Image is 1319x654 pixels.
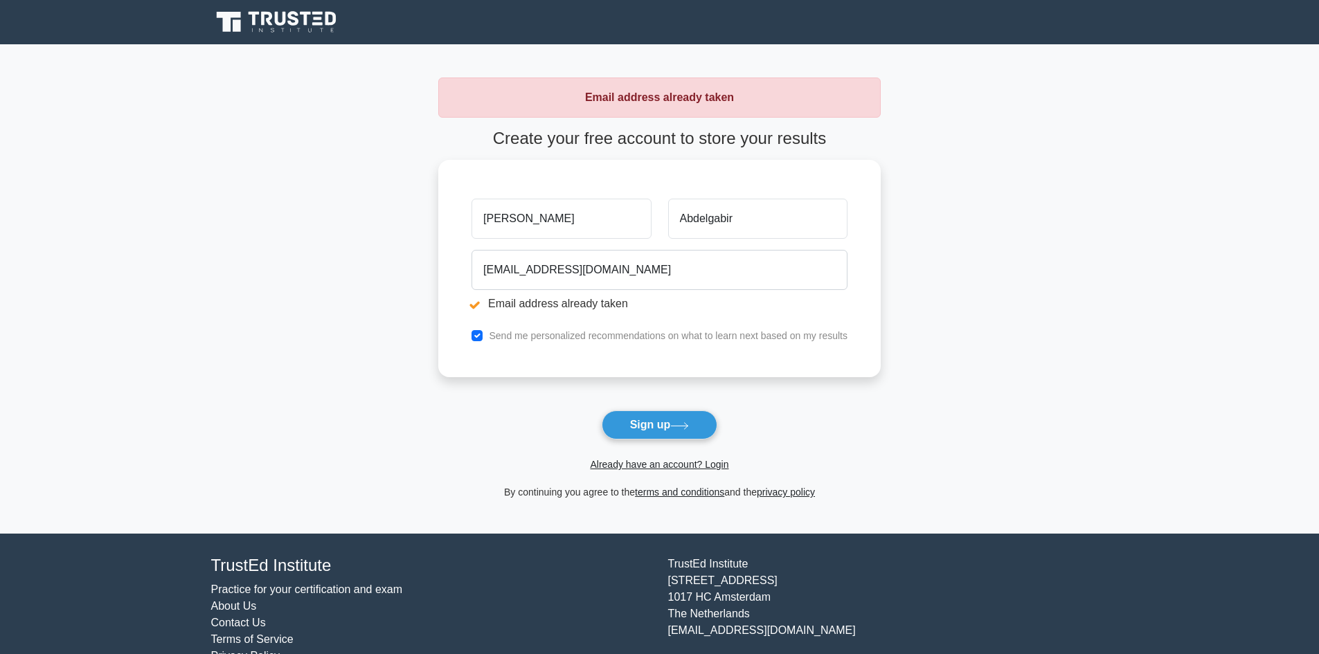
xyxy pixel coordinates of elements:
button: Sign up [602,410,718,439]
h4: Create your free account to store your results [438,129,881,149]
div: By continuing you agree to the and the [430,484,889,500]
input: Last name [668,199,847,239]
input: First name [472,199,651,239]
input: Email [472,250,847,290]
a: terms and conditions [635,487,724,498]
a: privacy policy [757,487,815,498]
strong: Email address already taken [585,91,734,103]
a: About Us [211,600,257,612]
label: Send me personalized recommendations on what to learn next based on my results [489,330,847,341]
li: Email address already taken [472,296,847,312]
a: Practice for your certification and exam [211,583,403,595]
h4: TrustEd Institute [211,556,652,576]
a: Already have an account? Login [590,459,728,470]
a: Terms of Service [211,633,294,645]
a: Contact Us [211,617,266,628]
